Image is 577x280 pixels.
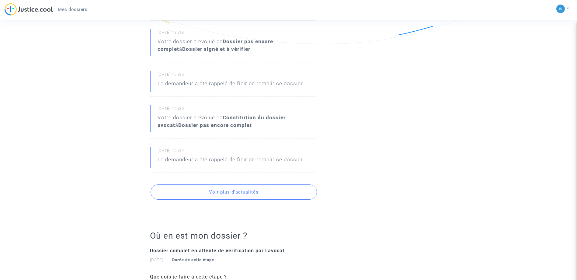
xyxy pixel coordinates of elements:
[53,5,92,14] a: Mes dossiers
[172,257,217,262] strong: Durée de cette étape :
[158,80,303,90] p: Le demandeur a été rappelé de finir de remplir ce dossier
[556,5,565,13] img: e5808da3d0f0bc2ca618238a74331497
[150,247,316,254] div: Dossier complet en attente de vérification par l'avocat
[58,7,87,12] span: Mes dossiers
[158,156,303,166] p: Le demandeur a été rappelé de finir de remplir ce dossier
[150,230,316,241] h2: Où en est mon dossier ?
[178,122,252,128] b: Dossier pas encore complet
[158,114,316,129] div: Votre dossier a évolué de à
[158,148,316,156] small: [DATE] 15h14
[182,46,250,52] b: Dossier signé et à vérifier
[5,3,53,16] img: jc-logo.svg
[158,38,316,53] div: Votre dossier a évolué de à
[158,106,316,114] small: [DATE] 15h35
[158,72,316,80] small: [DATE] 16h35
[158,30,316,38] small: [DATE] 13h18
[151,184,317,200] button: Voir plus d'actualités
[150,257,217,262] small: [DATE]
